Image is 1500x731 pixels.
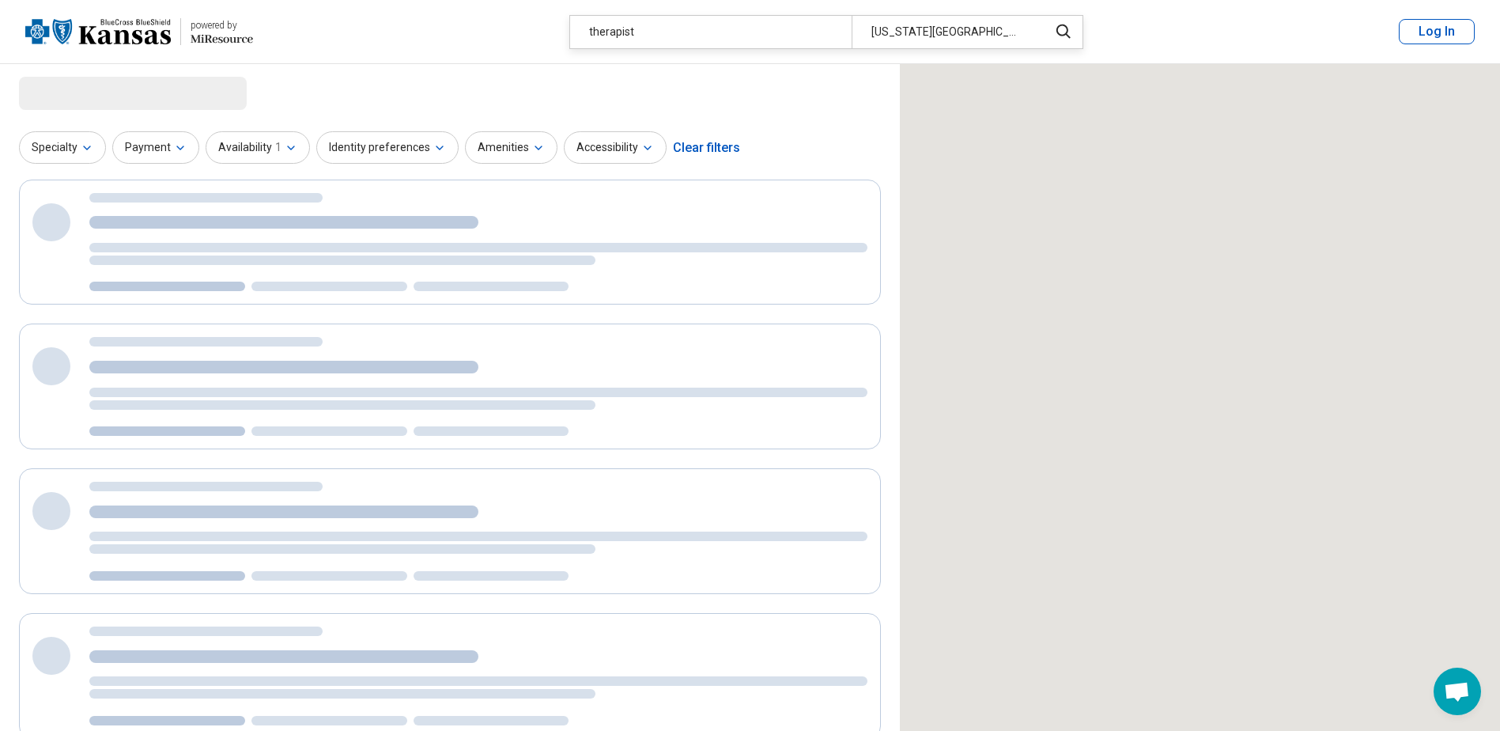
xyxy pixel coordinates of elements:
button: Log In [1399,19,1475,44]
div: Open chat [1434,668,1481,715]
button: Amenities [465,131,557,164]
span: Loading... [19,77,152,108]
div: therapist [570,16,852,48]
div: Clear filters [673,129,740,167]
span: 1 [275,139,281,156]
button: Payment [112,131,199,164]
button: Identity preferences [316,131,459,164]
a: Blue Cross Blue Shield Kansaspowered by [25,13,253,51]
img: Blue Cross Blue Shield Kansas [25,13,171,51]
button: Specialty [19,131,106,164]
div: [US_STATE][GEOGRAPHIC_DATA], [GEOGRAPHIC_DATA] [852,16,1039,48]
div: powered by [191,18,253,32]
button: Accessibility [564,131,667,164]
button: Availability1 [206,131,310,164]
